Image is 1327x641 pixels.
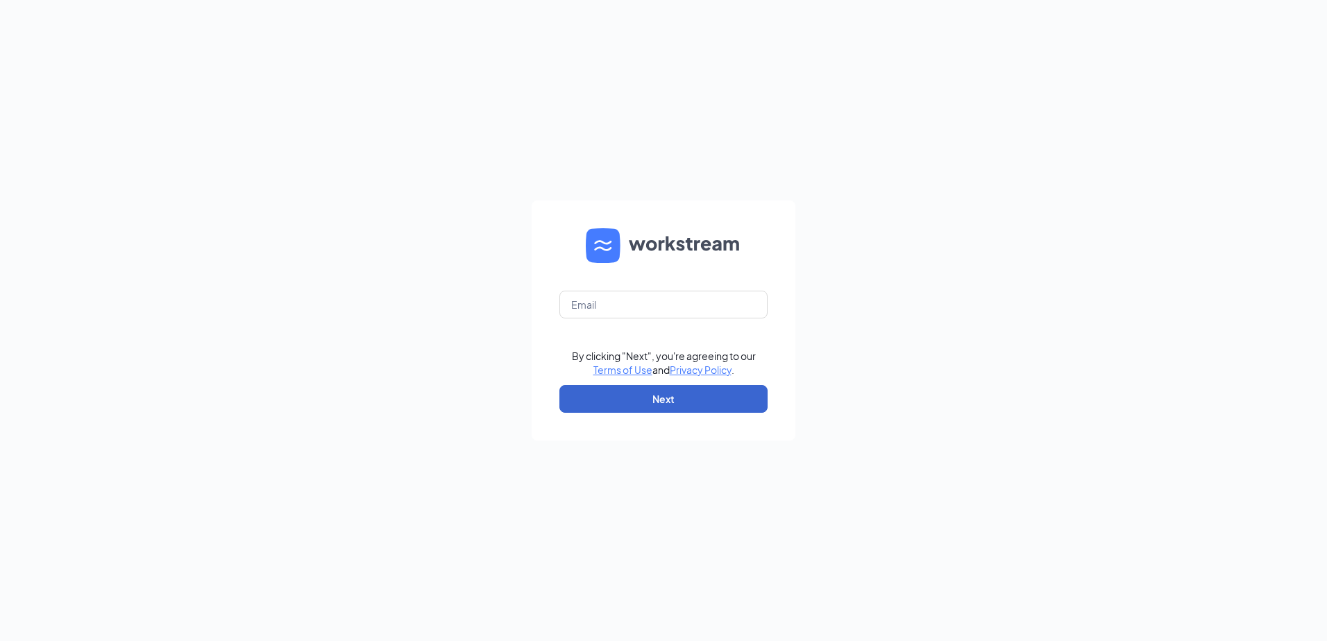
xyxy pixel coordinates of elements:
div: By clicking "Next", you're agreeing to our and . [572,349,756,377]
a: Terms of Use [593,364,652,376]
img: WS logo and Workstream text [586,228,741,263]
input: Email [559,291,768,318]
button: Next [559,385,768,413]
a: Privacy Policy [670,364,732,376]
